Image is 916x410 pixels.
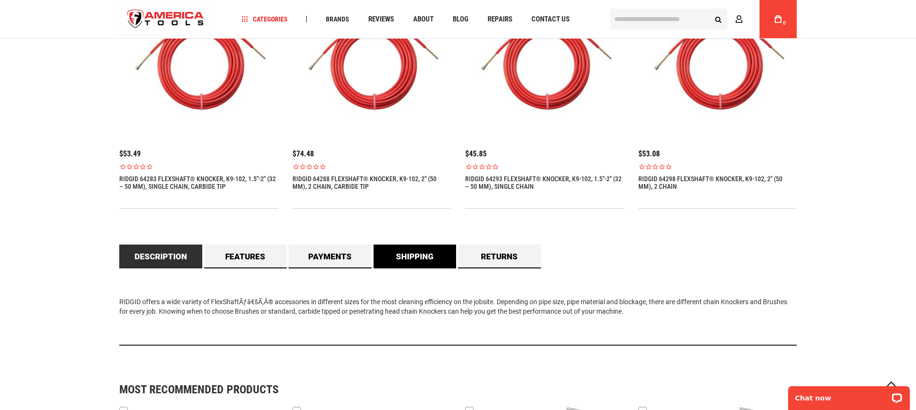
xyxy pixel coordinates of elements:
span: $74.48 [292,149,314,158]
a: Features [204,245,287,268]
span: Rated 0.0 out of 5 stars 0 reviews [292,163,451,170]
span: $45.85 [465,149,487,158]
span: Rated 0.0 out of 5 stars 0 reviews [638,163,797,170]
span: $53.49 [119,149,141,158]
span: Reviews [368,16,394,23]
div: RIDGID offers a wide variety of FlexShaftÃƒâ€šÃ‚Â® accessories in different sizes for the most cl... [119,268,797,346]
span: $53.08 [638,149,660,158]
a: Shipping [374,245,457,268]
a: Brands [322,13,354,26]
a: About [409,13,438,26]
iframe: LiveChat chat widget [782,380,916,410]
span: About [413,16,434,23]
a: RIDGID 64298 FLEXSHAFT® KNOCKER, K9-102, 2" (50 MM), 2 CHAIN [638,175,797,190]
span: Repairs [488,16,512,23]
img: America Tools [119,1,212,37]
strong: Most Recommended Products [119,384,763,395]
a: Blog [448,13,473,26]
a: Reviews [364,13,398,26]
span: Rated 0.0 out of 5 stars 0 reviews [119,163,278,170]
span: Contact Us [531,16,570,23]
button: Search [709,10,727,28]
a: Payments [289,245,372,268]
span: Rated 0.0 out of 5 stars 0 reviews [465,163,624,170]
span: Brands [326,16,349,22]
a: RIDGID 64283 FLEXSHAFT® KNOCKER, K9-102, 1.5"-2" (32 – 50 MM), SINGLE CHAIN, CARBIDE TIP [119,175,278,190]
a: Description [119,245,202,268]
a: Returns [458,245,541,268]
a: Contact Us [527,13,574,26]
span: Categories [242,16,288,22]
a: RIDGID 64293 FLEXSHAFT® KNOCKER, K9-102, 1.5"-2" (32 – 50 MM), SINGLE CHAIN [465,175,624,190]
span: 0 [783,20,786,26]
span: Blog [453,16,468,23]
a: store logo [119,1,212,37]
a: RIDGID 64288 FLEXSHAFT® KNOCKER, K9-102, 2" (50 MM), 2 CHAIN, CARBIDE TIP [292,175,451,190]
a: Repairs [483,13,517,26]
a: Categories [238,13,292,26]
